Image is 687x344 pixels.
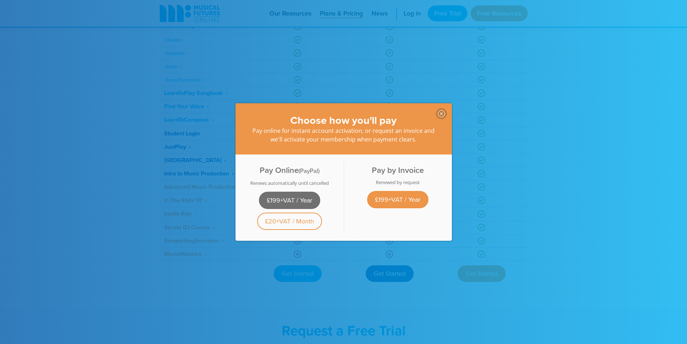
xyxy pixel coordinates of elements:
[240,165,339,176] h4: Pay Online
[240,180,339,186] div: Renews automatically until cancelled
[257,213,322,230] a: £20+VAT / Month
[367,191,428,208] a: £199+VAT / Year
[250,126,437,144] p: Pay online for instant account activation, or request an invoice and we'll activate your membersh...
[299,166,320,175] span: (PayPal)
[259,192,320,209] a: £199+VAT / Year
[348,179,448,185] div: Renewed by request
[250,114,437,127] h3: Choose how you'll pay
[348,165,448,175] h4: Pay by Invoice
